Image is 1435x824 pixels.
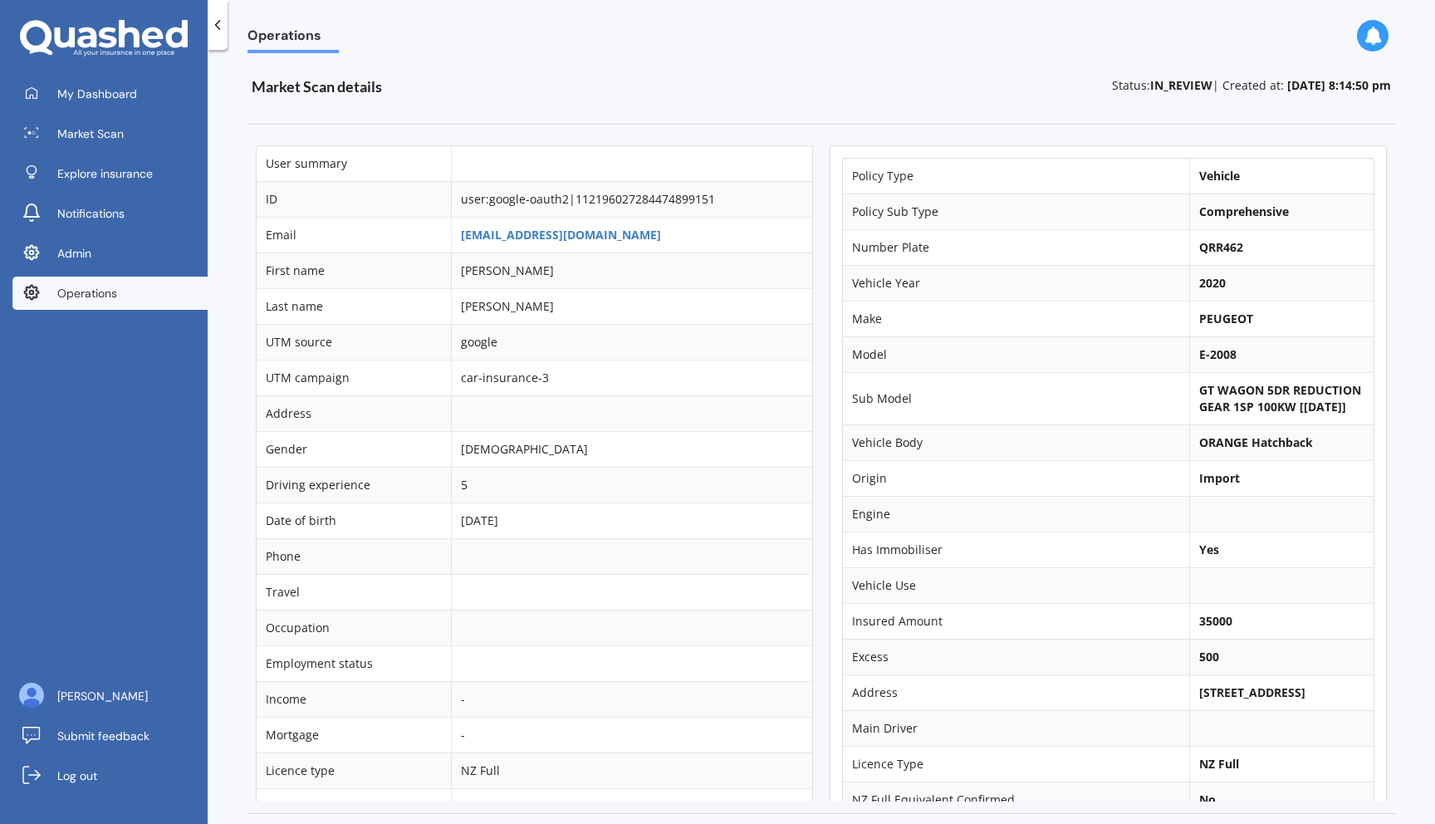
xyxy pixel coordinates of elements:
b: Vehicle [1199,168,1240,184]
td: Date of birth [257,503,451,538]
td: [DATE] [451,503,812,538]
td: Mortgage [257,717,451,753]
span: Log out [57,768,97,784]
b: 500 [1199,649,1219,665]
td: Excess [843,639,1189,674]
b: 2020 [1199,275,1226,291]
td: Motorcycle licence type [257,788,451,824]
td: [DEMOGRAPHIC_DATA] [451,431,812,467]
a: Admin [12,237,208,270]
td: - [451,717,812,753]
span: [PERSON_NAME] [57,688,148,704]
td: [PERSON_NAME] [451,288,812,324]
td: UTM source [257,324,451,360]
span: Operations [247,27,339,50]
a: Submit feedback [12,719,208,753]
td: Policy Type [843,159,1189,194]
b: [STREET_ADDRESS] [1199,684,1305,700]
td: Licence type [257,753,451,788]
td: google [451,324,812,360]
a: [PERSON_NAME] [12,679,208,713]
td: Travel [257,574,451,610]
td: Has Immobiliser [843,532,1189,567]
td: Phone [257,538,451,574]
td: Employment status [257,645,451,681]
b: QRR462 [1199,239,1243,255]
td: NZ Full Equivalent Confirmed [843,782,1189,817]
td: Model [843,336,1189,372]
b: Comprehensive [1199,204,1289,219]
a: Operations [12,277,208,310]
td: Main Driver [843,710,1189,746]
a: Market Scan [12,117,208,150]
td: Vehicle Use [843,567,1189,603]
span: Market Scan [57,125,124,142]
a: Notifications [12,197,208,230]
td: Gender [257,431,451,467]
span: My Dashboard [57,86,137,102]
td: Sub Model [843,372,1189,424]
td: First name [257,253,451,288]
td: Address [843,674,1189,710]
td: User summary [257,146,451,181]
td: [PERSON_NAME] [451,253,812,288]
td: Email [257,217,451,253]
td: 5 [451,467,812,503]
b: No [1199,792,1216,807]
td: Driving experience [257,467,451,503]
td: Origin [843,460,1189,496]
b: IN_REVIEW [1150,77,1212,93]
td: ID [257,181,451,217]
b: [DATE] 8:14:50 pm [1287,77,1391,93]
b: Import [1199,470,1240,486]
td: car-insurance-3 [451,360,812,395]
a: Explore insurance [12,157,208,190]
b: Yes [1199,542,1219,557]
td: Last name [257,288,451,324]
span: Submit feedback [57,728,149,744]
td: Number Plate [843,229,1189,265]
td: Insured Amount [843,603,1189,639]
p: Status: | Created at: [1112,77,1391,94]
a: Log out [12,759,208,792]
img: ALV-UjU6YHOUIM1AGx_4vxbOkaOq-1eqc8a3URkVIJkc_iWYmQ98kTe7fc9QMVOBV43MoXmOPfWPN7JjnmUwLuIGKVePaQgPQ... [19,683,44,708]
td: UTM campaign [257,360,451,395]
a: My Dashboard [12,77,208,110]
span: Explore insurance [57,165,153,182]
td: user:google-oauth2|112196027284474899151 [451,181,812,217]
a: [EMAIL_ADDRESS][DOMAIN_NAME] [461,227,661,243]
span: Notifications [57,205,125,222]
td: Address [257,395,451,431]
td: Make [843,301,1189,336]
b: GT WAGON 5DR REDUCTION GEAR 1SP 100KW [[DATE]] [1199,382,1361,414]
td: Vehicle Year [843,265,1189,301]
b: E-2008 [1199,346,1237,362]
td: Occupation [257,610,451,645]
td: Licence Type [843,746,1189,782]
b: PEUGEOT [1199,311,1253,326]
span: Admin [57,245,91,262]
b: ORANGE Hatchback [1199,434,1313,450]
td: - [451,681,812,717]
td: Vehicle Body [843,424,1189,460]
b: NZ Full [1199,756,1239,772]
td: Engine [843,496,1189,532]
b: 35000 [1199,613,1232,629]
h3: Market Scan details [252,77,743,96]
span: Operations [57,285,117,302]
td: Policy Sub Type [843,194,1189,229]
td: NZ Full [451,753,812,788]
td: Income [257,681,451,717]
